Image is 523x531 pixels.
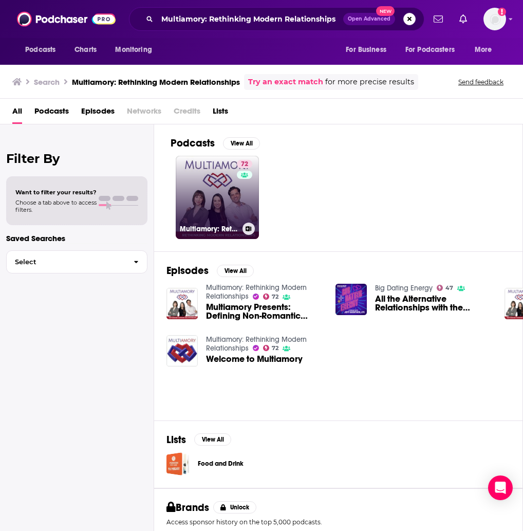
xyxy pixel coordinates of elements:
img: User Profile [483,8,506,30]
a: ListsView All [166,433,231,446]
button: View All [223,137,260,150]
span: For Podcasters [405,43,455,57]
a: 72 [263,345,279,351]
h2: Brands [166,501,209,514]
h3: Multiamory: Rethinking Modern Relationships [72,77,240,87]
span: Logged in as sarahhallprinc [483,8,506,30]
button: open menu [18,40,69,60]
p: Access sponsor history on the top 5,000 podcasts. [166,518,510,526]
button: open menu [108,40,165,60]
span: Choose a tab above to access filters. [15,199,97,213]
button: Show profile menu [483,8,506,30]
a: 72Multiamory: Rethinking Modern Relationships [176,156,259,239]
a: Charts [68,40,103,60]
button: Send feedback [455,78,507,86]
a: Big Dating Energy [375,284,433,292]
a: Show notifications dropdown [429,10,447,28]
span: Select [7,259,125,265]
button: Unlock [213,501,257,514]
span: New [376,6,395,16]
img: Welcome to Multiamory [166,335,198,367]
span: 72 [272,295,278,299]
span: Open Advanced [348,16,390,22]
span: Charts [74,43,97,57]
a: Multiamory: Rethinking Modern Relationships [206,283,307,301]
a: Episodes [81,103,115,124]
input: Search podcasts, credits, & more... [157,11,343,27]
span: Want to filter your results? [15,189,97,196]
a: Multiamory: Rethinking Modern Relationships [206,335,307,353]
a: Multiamory Presents: Defining Non-Romantic Relationships and More (Multiamory's Interview on The ... [206,303,323,320]
div: Open Intercom Messenger [488,475,513,500]
button: open menu [399,40,470,60]
a: 72 [237,160,252,168]
a: Welcome to Multiamory [206,355,303,363]
a: All the Alternative Relationships with the Multiamory Podcast [375,295,492,312]
span: More [475,43,492,57]
button: View All [217,265,254,277]
span: 72 [272,346,278,351]
h3: Search [34,77,60,87]
button: View All [194,433,231,446]
a: 47 [437,285,454,291]
svg: Add a profile image [498,8,506,16]
a: Lists [213,103,228,124]
span: Credits [174,103,200,124]
a: Try an exact match [248,76,323,88]
a: Podcasts [34,103,69,124]
span: Networks [127,103,161,124]
span: 72 [241,159,248,170]
span: for more precise results [325,76,414,88]
button: open menu [468,40,505,60]
h2: Podcasts [171,137,215,150]
a: All [12,103,22,124]
p: Saved Searches [6,233,147,243]
button: open menu [339,40,399,60]
a: Show notifications dropdown [455,10,471,28]
a: EpisodesView All [166,264,254,277]
a: 72 [263,294,279,300]
a: Food and Drink [198,458,244,469]
h2: Episodes [166,264,209,277]
a: Food and Drink [166,452,190,475]
img: Multiamory Presents: Defining Non-Romantic Relationships and More (Multiamory's Interview on The ... [166,288,198,319]
span: 47 [445,286,453,290]
span: For Business [346,43,386,57]
div: Search podcasts, credits, & more... [129,7,424,31]
h2: Lists [166,433,186,446]
img: Podchaser - Follow, Share and Rate Podcasts [17,9,116,29]
a: PodcastsView All [171,137,260,150]
h2: Filter By [6,151,147,166]
button: Open AdvancedNew [343,13,395,25]
img: All the Alternative Relationships with the Multiamory Podcast [335,284,367,315]
span: Monitoring [115,43,152,57]
span: Podcasts [25,43,55,57]
button: Select [6,250,147,273]
h3: Multiamory: Rethinking Modern Relationships [180,225,238,233]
